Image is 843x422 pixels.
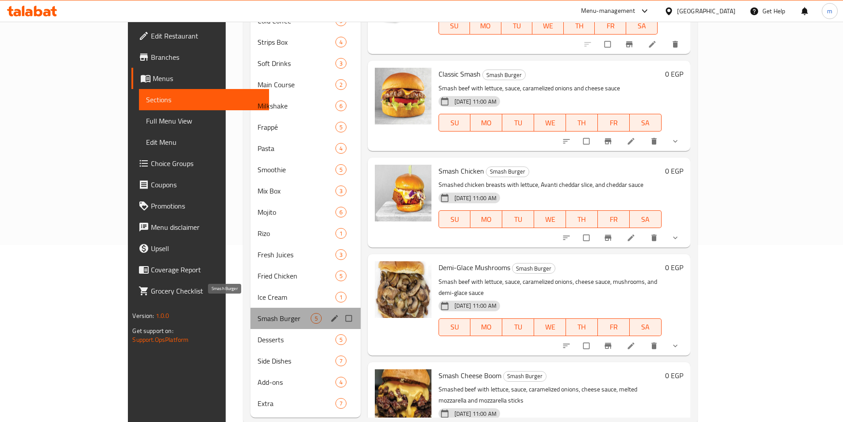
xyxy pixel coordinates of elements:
button: SA [630,210,662,228]
button: MO [470,210,502,228]
span: 7 [336,357,346,365]
span: 3 [336,187,346,195]
div: Ice Cream1 [250,286,360,308]
svg: Show Choices [671,233,680,242]
span: Smash Burger [486,166,529,177]
span: Version: [132,310,154,321]
span: TH [570,213,594,226]
span: Smash Cheese Boom [439,369,501,382]
button: TH [566,318,598,336]
span: Branches [151,52,262,62]
svg: Show Choices [671,341,680,350]
a: Edit menu item [627,341,637,350]
svg: Show Choices [671,137,680,146]
span: Demi-Glace Mushrooms [439,261,510,274]
span: 4 [336,144,346,153]
span: WE [536,19,560,32]
span: MO [474,321,499,333]
span: 1 [336,229,346,238]
div: Frappé [258,122,335,132]
span: WE [538,213,562,226]
span: 1 [336,293,346,302]
span: [DATE] 11:00 AM [451,97,500,106]
a: Coverage Report [131,259,269,280]
span: Menu disclaimer [151,222,262,232]
button: SA [630,318,662,336]
div: Strips Box [258,37,335,47]
button: WE [534,318,566,336]
span: Smash Chicken [439,164,484,178]
div: items [311,313,322,324]
button: FR [595,17,626,35]
span: 4 [336,38,346,46]
a: Coupons [131,174,269,195]
span: Full Menu View [146,116,262,126]
button: WE [534,114,566,132]
span: Mojito [258,207,335,217]
button: WE [534,210,566,228]
button: Branch-specific-item [598,132,620,151]
h6: 0 EGP [665,369,683,382]
span: 7 [336,399,346,408]
h6: 0 EGP [665,261,683,274]
span: Select to update [578,133,597,150]
span: 5 [336,272,346,280]
span: SA [630,19,654,32]
span: Get support on: [132,325,173,337]
button: SU [439,318,471,336]
div: items [335,228,346,239]
button: TU [501,17,533,35]
span: WE [538,321,562,333]
span: Edit Restaurant [151,31,262,41]
span: SA [633,116,658,129]
span: MO [474,116,499,129]
button: FR [598,114,630,132]
span: TH [570,321,594,333]
a: Branches [131,46,269,68]
div: Main Course [258,79,335,90]
div: Mix Box [258,186,335,196]
div: Milkshake [258,101,335,111]
div: items [335,122,346,132]
button: sort-choices [557,228,578,248]
p: Smash beef with lettuce, sauce, caramelized onions, cheese sauce, mushrooms, and demi-glace sauce [439,276,662,298]
div: items [335,356,346,366]
div: Smash Burger [503,371,547,382]
span: SU [443,19,466,32]
span: TU [506,116,531,129]
div: items [335,58,346,69]
div: Pasta4 [250,138,360,159]
span: Smoothie [258,164,335,175]
span: Rizo [258,228,335,239]
span: 1.0.0 [156,310,169,321]
button: edit [329,313,342,324]
img: Smash Chicken [375,165,431,221]
button: TU [502,114,534,132]
button: TH [564,17,595,35]
span: SU [443,321,467,333]
span: Promotions [151,201,262,211]
div: Rizo1 [250,223,360,244]
span: Sections [146,94,262,105]
span: Extra [258,398,335,409]
a: Grocery Checklist [131,280,269,302]
div: Desserts5 [250,329,360,350]
div: Smoothie5 [250,159,360,180]
button: sort-choices [557,336,578,356]
button: MO [470,17,501,35]
span: SA [633,213,658,226]
div: Mix Box3 [250,180,360,201]
div: Soft Drinks [258,58,335,69]
a: Choice Groups [131,153,269,174]
a: Menus [131,68,269,89]
span: Fresh Juices [258,249,335,260]
p: Smash beef with lettuce, sauce, caramelized onions and cheese sauce [439,83,662,94]
span: Ice Cream [258,292,335,302]
span: Grocery Checklist [151,286,262,296]
span: Side Dishes [258,356,335,366]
